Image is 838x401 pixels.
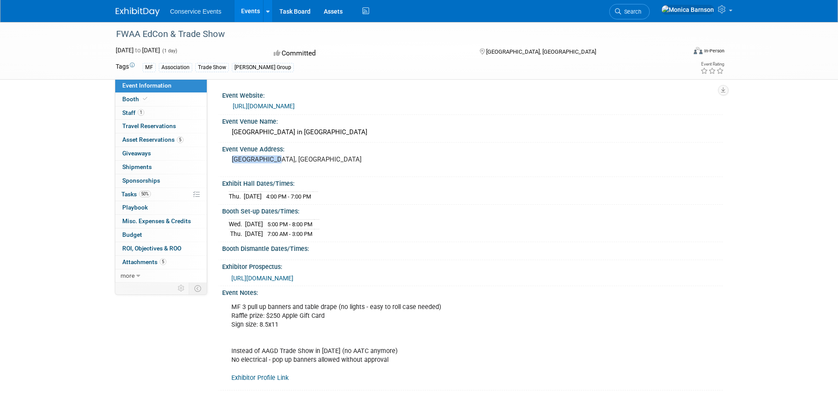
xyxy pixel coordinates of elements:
[116,62,135,72] td: Tags
[609,4,650,19] a: Search
[222,177,723,188] div: Exhibit Hall Dates/Times:
[174,283,189,294] td: Personalize Event Tab Strip
[122,109,144,116] span: Staff
[115,188,207,201] a: Tasks50%
[121,191,151,198] span: Tasks
[115,201,207,214] a: Playbook
[661,5,714,15] img: Monica Barnson
[122,96,149,103] span: Booth
[222,143,723,154] div: Event Venue Address:
[113,26,673,42] div: FWAA EdCon & Trade Show
[159,63,192,72] div: Association
[170,8,222,15] span: Conservice Events
[116,47,160,54] span: [DATE] [DATE]
[122,245,181,252] span: ROI, Objectives & ROO
[115,174,207,188] a: Sponsorships
[139,191,151,197] span: 50%
[122,258,166,265] span: Attachments
[177,136,183,143] span: 5
[267,221,312,228] span: 5:00 PM - 8:00 PM
[222,89,723,100] div: Event Website:
[232,155,421,163] pre: [GEOGRAPHIC_DATA], [GEOGRAPHIC_DATA]
[222,286,723,297] div: Event Notes:
[704,48,725,54] div: In-Person
[225,298,625,387] div: MF 3 pull up banners and table drape (no lights - easy to roll case needed) Raffle prize: $250 Ap...
[229,125,716,139] div: [GEOGRAPHIC_DATA] in [GEOGRAPHIC_DATA]
[115,215,207,228] a: Misc. Expenses & Credits
[115,147,207,160] a: Giveaways
[694,47,703,54] img: Format-Inperson.png
[116,7,160,16] img: ExhibitDay
[115,133,207,147] a: Asset Reservations5
[222,115,723,126] div: Event Venue Name:
[138,109,144,116] span: 1
[115,161,207,174] a: Shipments
[245,220,263,229] td: [DATE]
[161,48,177,54] span: (1 day)
[244,192,262,201] td: [DATE]
[195,63,229,72] div: Trade Show
[231,275,293,282] a: [URL][DOMAIN_NAME]
[271,46,465,61] div: Committed
[621,8,641,15] span: Search
[231,374,289,382] a: Exhibitor Profile Link
[115,107,207,120] a: Staff1
[245,229,263,238] td: [DATE]
[222,242,723,253] div: Booth Dismantle Dates/Times:
[232,63,294,72] div: [PERSON_NAME] Group
[122,204,148,211] span: Playbook
[115,79,207,92] a: Event Information
[222,260,723,271] div: Exhibitor Prospectus:
[122,217,191,224] span: Misc. Expenses & Credits
[122,82,172,89] span: Event Information
[222,205,723,216] div: Booth Set-up Dates/Times:
[122,122,176,129] span: Travel Reservations
[160,258,166,265] span: 5
[486,48,596,55] span: [GEOGRAPHIC_DATA], [GEOGRAPHIC_DATA]
[122,163,152,170] span: Shipments
[115,269,207,283] a: more
[115,93,207,106] a: Booth
[122,231,142,238] span: Budget
[115,242,207,255] a: ROI, Objectives & ROO
[229,192,244,201] td: Thu.
[143,63,156,72] div: MF
[233,103,295,110] a: [URL][DOMAIN_NAME]
[143,96,147,101] i: Booth reservation complete
[115,256,207,269] a: Attachments5
[229,220,245,229] td: Wed.
[115,120,207,133] a: Travel Reservations
[134,47,142,54] span: to
[122,177,160,184] span: Sponsorships
[121,272,135,279] span: more
[266,193,311,200] span: 4:00 PM - 7:00 PM
[700,62,724,66] div: Event Rating
[229,229,245,238] td: Thu.
[267,231,312,237] span: 7:00 AM - 3:00 PM
[634,46,725,59] div: Event Format
[122,136,183,143] span: Asset Reservations
[122,150,151,157] span: Giveaways
[115,228,207,242] a: Budget
[189,283,207,294] td: Toggle Event Tabs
